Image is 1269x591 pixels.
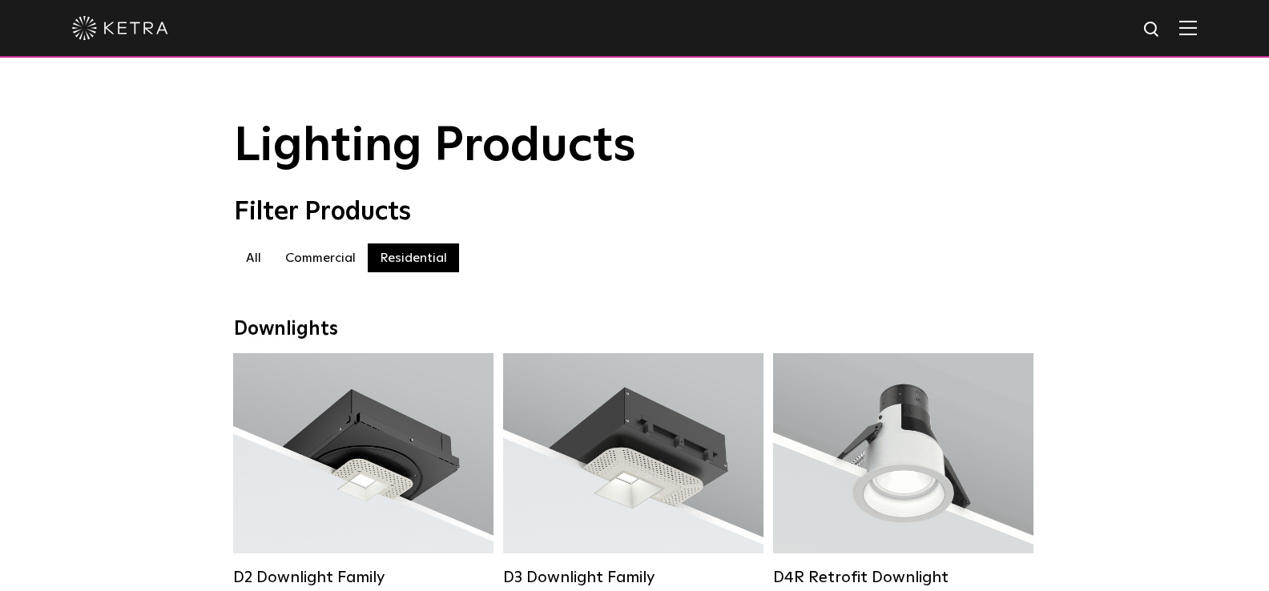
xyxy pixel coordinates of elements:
[234,318,1035,341] div: Downlights
[773,568,1033,587] div: D4R Retrofit Downlight
[234,123,636,171] span: Lighting Products
[503,568,763,587] div: D3 Downlight Family
[1179,20,1197,35] img: Hamburger%20Nav.svg
[368,243,459,272] label: Residential
[503,353,763,587] a: D3 Downlight Family Lumen Output:700 / 900 / 1100Colors:White / Black / Silver / Bronze / Paintab...
[273,243,368,272] label: Commercial
[773,353,1033,587] a: D4R Retrofit Downlight Lumen Output:800Colors:White / BlackBeam Angles:15° / 25° / 40° / 60°Watta...
[72,16,168,40] img: ketra-logo-2019-white
[1142,20,1162,40] img: search icon
[234,243,273,272] label: All
[233,568,493,587] div: D2 Downlight Family
[234,197,1035,227] div: Filter Products
[233,353,493,587] a: D2 Downlight Family Lumen Output:1200Colors:White / Black / Gloss Black / Silver / Bronze / Silve...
